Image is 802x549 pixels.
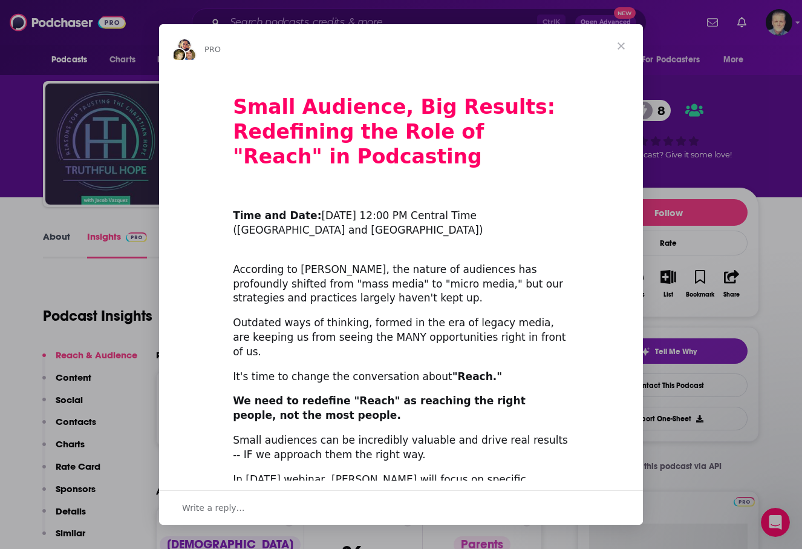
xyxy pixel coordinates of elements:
div: Outdated ways of thinking, formed in the era of legacy media, are keeping us from seeing the MANY... [233,316,569,359]
b: Small Audience, Big Results: Redefining the Role of "Reach" in Podcasting [233,95,555,168]
div: Small audiences can be incredibly valuable and drive real results -- IF we approach them the righ... [233,433,569,462]
b: Time and Date: [233,209,321,222]
span: Write a reply… [182,500,245,516]
div: Open conversation and reply [159,490,643,525]
b: We need to redefine "Reach" as reaching the right people, not the most people. [233,395,526,421]
span: PRO [204,45,221,54]
img: Barbara avatar [172,48,186,62]
div: In [DATE] webinar, [PERSON_NAME] will focus on specific, tactical aspects of making this new appr... [233,473,569,502]
span: Close [599,24,643,68]
img: Dave avatar [182,48,197,62]
b: "Reach." [452,370,502,383]
div: It's time to change the conversation about [233,370,569,384]
img: Sydney avatar [177,38,192,53]
div: According to [PERSON_NAME], the nature of audiences has profoundly shifted from "mass media" to "... [233,248,569,306]
div: ​ [DATE] 12:00 PM Central Time ([GEOGRAPHIC_DATA] and [GEOGRAPHIC_DATA]) [233,195,569,238]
